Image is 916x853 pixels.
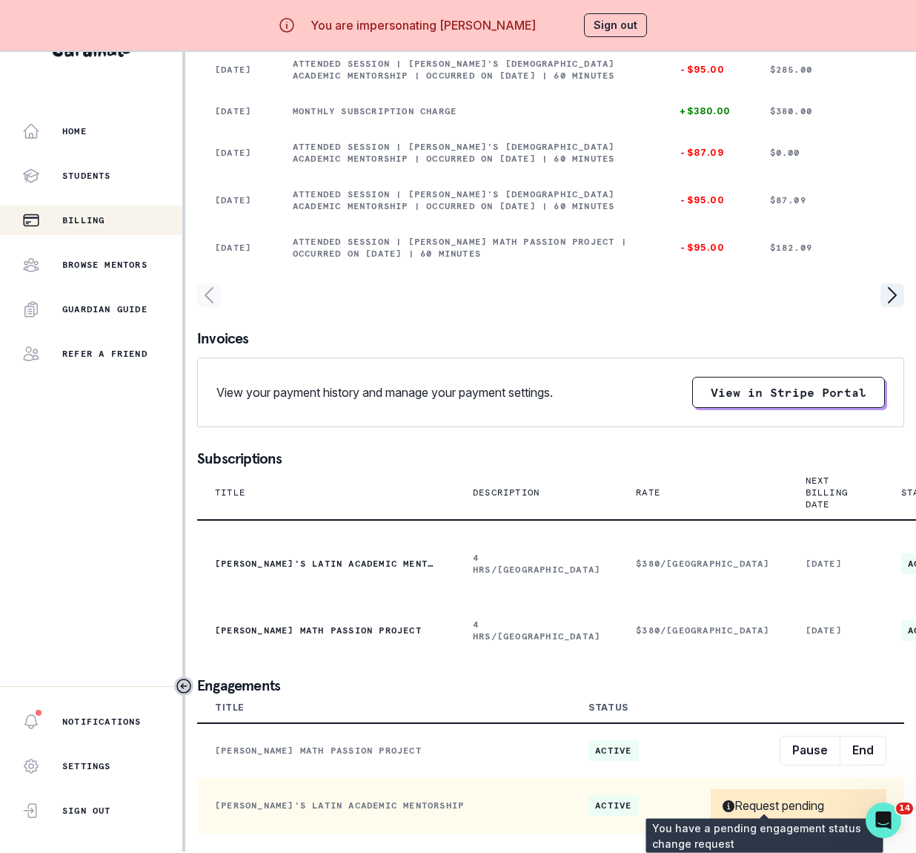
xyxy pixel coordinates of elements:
p: $285.00 [770,64,886,76]
p: [PERSON_NAME]'s Latin Academic Mentorship [215,558,437,570]
p: $182.09 [770,242,886,254]
p: Next Billing Date [806,475,848,510]
p: Students [62,170,111,182]
p: Rate [636,487,660,498]
p: Subscriptions [197,451,904,466]
span: active [588,795,638,816]
p: Request pending [723,798,824,813]
p: Attended session | [PERSON_NAME]'s [DEMOGRAPHIC_DATA] Academic Mentorship | Occurred on [DATE] | ... [293,58,645,82]
p: -$87.09 [680,147,734,159]
span: 14 [896,803,913,814]
p: Invoices [197,331,904,346]
p: [DATE] [215,194,257,206]
p: Browse Mentors [62,259,147,271]
p: Notifications [62,716,142,728]
p: -$95.00 [680,64,734,76]
p: [PERSON_NAME]'s Latin Academic Mentorship [215,800,553,811]
p: +$380.00 [680,105,734,117]
p: [PERSON_NAME] Math Passion Project [215,745,553,757]
p: Sign Out [62,805,111,817]
p: $0.00 [770,147,886,159]
p: [DATE] [215,64,257,76]
div: Title [215,702,245,714]
svg: page left [197,283,221,307]
p: Description [473,487,540,498]
p: Engagements [197,678,904,693]
p: Guardian Guide [62,303,147,315]
p: $87.09 [770,194,886,206]
p: [DATE] [806,625,866,636]
button: Toggle sidebar [174,676,193,696]
p: [DATE] [215,105,257,117]
svg: page right [880,283,904,307]
p: Attended session | [PERSON_NAME]'s [DEMOGRAPHIC_DATA] Academic Mentorship | Occurred on [DATE] | ... [293,188,645,212]
p: You are impersonating [PERSON_NAME] [311,16,536,34]
p: Settings [62,760,111,772]
p: [DATE] [806,558,866,570]
p: Title [215,487,245,498]
p: $380.00 [770,105,886,117]
p: Attended session | [PERSON_NAME]'s [DEMOGRAPHIC_DATA] Academic Mentorship | Occurred on [DATE] | ... [293,141,645,165]
div: Status [588,702,628,714]
p: $380/[GEOGRAPHIC_DATA] [636,558,769,570]
p: View your payment history and manage your payment settings. [216,383,553,401]
p: -$95.00 [680,242,734,254]
p: Monthly subscription charge [293,105,645,117]
p: 4 HRS/[GEOGRAPHIC_DATA] [473,619,600,642]
p: $380/[GEOGRAPHIC_DATA] [636,625,769,636]
button: Sign out [584,13,647,37]
p: Refer a friend [62,348,147,360]
p: Billing [62,214,104,226]
button: View in Stripe Portal [692,377,885,408]
p: [PERSON_NAME] Math Passion Project [215,625,437,636]
p: [DATE] [215,147,257,159]
p: 4 HRS/[GEOGRAPHIC_DATA] [473,552,600,576]
p: Home [62,125,87,137]
button: Pause [780,736,840,765]
p: [DATE] [215,242,257,254]
iframe: Intercom live chat [866,803,901,838]
span: active [588,740,638,761]
p: -$95.00 [680,194,734,206]
p: Attended session | [PERSON_NAME] Math Passion Project | Occurred on [DATE] | 60 minutes [293,236,645,260]
button: End [840,736,886,765]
